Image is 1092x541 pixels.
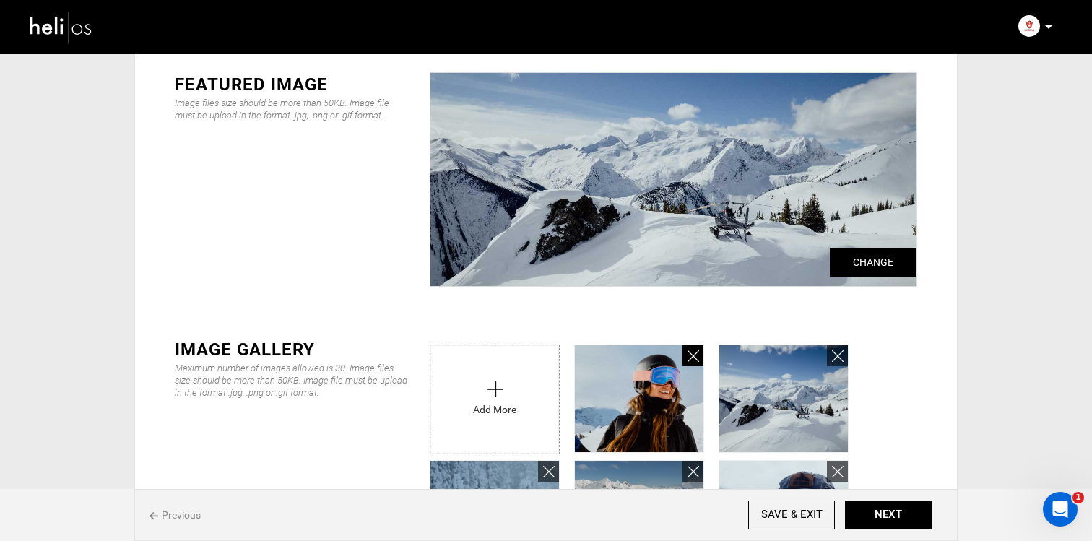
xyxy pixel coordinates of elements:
span: Previous [149,508,201,522]
a: Remove [682,345,703,366]
img: f0bcd465-4b42-407d-a47c-faf67dea0d6e_9230_c3de0cff538f5679bd4935aa44f26a98_pkg_ngl.jpg [575,345,703,452]
div: Image files size should be more than 50KB. Image file must be upload in the format .jpg, .png or ... [175,97,408,121]
a: Remove [682,461,703,482]
label: Change [830,248,916,277]
a: Remove [827,345,848,366]
button: NEXT [845,501,932,529]
a: Remove [538,461,559,482]
img: img_9251f6c852f2d69a6fdc2f2f53e7d310.png [1018,15,1040,37]
iframe: Intercom live chat [1043,492,1078,527]
div: IMAGE GALLERY [175,337,408,362]
span: 1 [1072,492,1084,503]
div: Maximum number of images allowed is 30. Image files size should be more than 50KB. Image file mus... [175,362,408,399]
img: heli-logo [29,8,94,46]
div: FEATURED IMAGE [175,72,408,97]
img: back%20icon.svg [149,512,158,520]
img: 3e9f5c00-833f-489b-9316-24a220881f17_9230_da8855abe4b9d72c1aeb226edfa6c56f_pkg_ngl.jpg [719,345,848,452]
img: 308b3aac69359c8407e2447734d85ec9.jpeg [430,73,916,286]
a: Remove [827,461,848,482]
input: SAVE & EXIT [748,501,835,529]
